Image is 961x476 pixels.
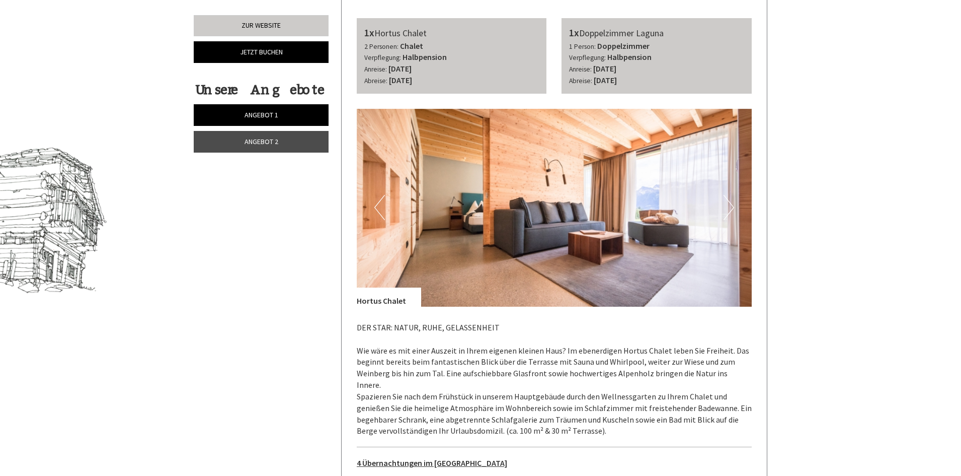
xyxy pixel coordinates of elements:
b: Halbpension [403,52,447,62]
small: Anreise: [569,65,592,74]
b: 1x [364,26,374,39]
small: Abreise: [569,77,592,85]
span: Angebot 2 [245,137,278,146]
b: [DATE] [389,75,412,85]
div: Doppelzimmer Laguna [569,26,744,40]
b: 1x [569,26,579,39]
b: Chalet [400,41,423,51]
b: Doppelzimmer [597,41,650,51]
small: 2 Personen: [364,42,398,51]
small: 1 Person: [569,42,596,51]
b: [DATE] [594,75,617,85]
p: DER STAR: NATUR, RUHE, GELASSENHEIT Wie wäre es mit einer Auszeit in Ihrem eigenen kleinen Haus? ... [357,322,752,437]
div: Hortus Chalet [364,26,539,40]
div: Hortus Chalet [357,288,421,307]
small: Verpflegung: [569,53,606,62]
button: Previous [374,195,385,220]
a: Zur Website [194,15,329,36]
img: image [357,109,752,307]
small: Anreise: [364,65,387,74]
b: [DATE] [593,63,616,74]
small: Verpflegung: [364,53,401,62]
button: Next [724,195,734,220]
u: 4 Übernachtungen im [GEOGRAPHIC_DATA] [357,458,507,468]
div: Unsere Angebote [194,81,326,99]
span: Angebot 1 [245,110,278,119]
b: [DATE] [388,63,412,74]
small: Abreise: [364,77,387,85]
a: Jetzt buchen [194,41,329,63]
b: Halbpension [607,52,652,62]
